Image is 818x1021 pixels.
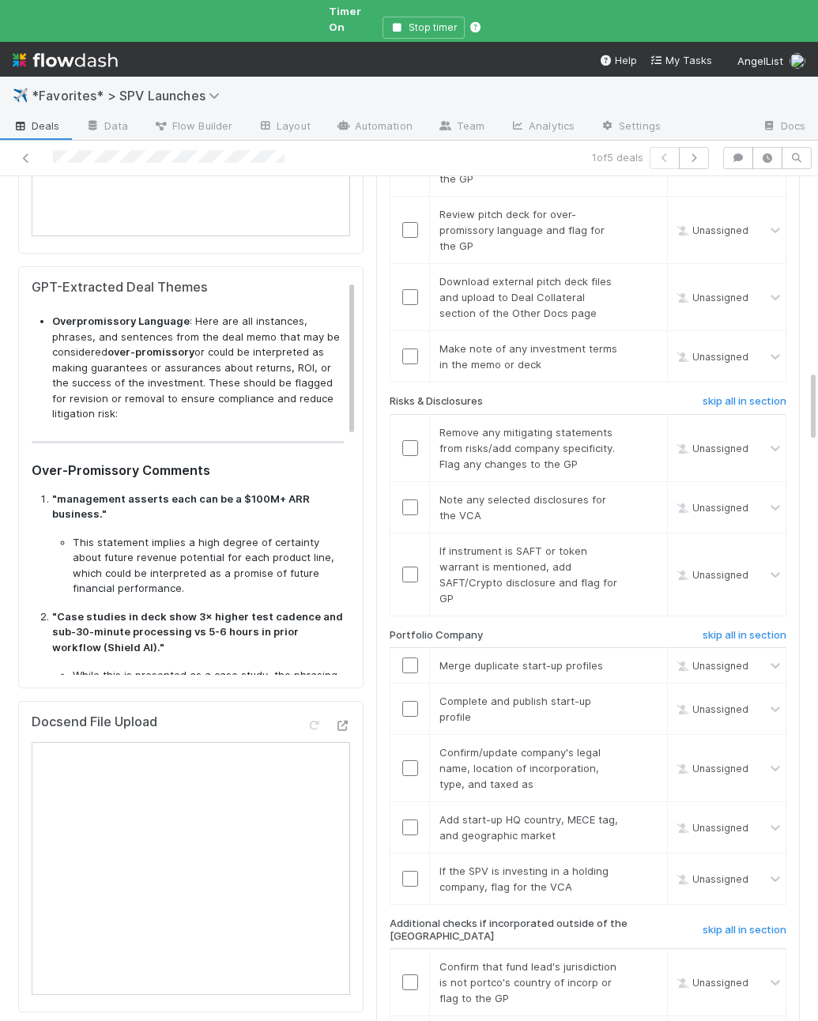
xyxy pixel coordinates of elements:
[141,115,245,140] a: Flow Builder
[673,873,748,885] span: Unassigned
[703,629,786,642] h6: skip all in section
[439,493,606,522] span: Note any selected disclosures for the VCA
[650,52,712,68] a: My Tasks
[73,115,141,140] a: Data
[13,47,118,73] img: logo-inverted-e16ddd16eac7371096b0.svg
[673,568,748,580] span: Unassigned
[703,395,786,408] h6: skip all in section
[32,88,228,104] span: *Favorites* > SPV Launches
[52,492,310,521] strong: "management asserts each can be a $100M+ ARR business."
[439,275,612,319] span: Download external pitch deck files and upload to Deal Collateral section of the Other Docs page
[390,395,483,408] h6: Risks & Disclosures
[703,395,786,414] a: skip all in section
[439,426,615,470] span: Remove any mitigating statements from risks/add company specificity. Flag any changes to the GP
[673,501,748,513] span: Unassigned
[107,345,194,358] strong: over-promissory
[749,115,818,140] a: Docs
[587,115,673,140] a: Settings
[650,54,712,66] span: My Tasks
[599,52,637,68] div: Help
[32,714,157,730] h5: Docsend File Upload
[673,351,748,363] span: Unassigned
[13,118,60,134] span: Deals
[439,544,617,605] span: If instrument is SAFT or token warrant is mentioned, add SAFT/Crypto disclosure and flag for GP
[390,629,483,642] h6: Portfolio Company
[673,822,748,834] span: Unassigned
[592,149,643,165] span: 1 of 5 deals
[153,118,232,134] span: Flow Builder
[329,5,361,33] span: Timer On
[737,55,783,67] span: AngelList
[439,208,605,252] span: Review pitch deck for over-promissory language and flag for the GP
[673,224,748,236] span: Unassigned
[673,763,748,774] span: Unassigned
[673,442,748,454] span: Unassigned
[790,53,805,69] img: avatar_b18de8e2-1483-4e81-aa60-0a3d21592880.png
[73,668,344,714] li: While this is presented as a case study, the phrasing could be interpreted as a guarantee of perf...
[673,977,748,989] span: Unassigned
[439,659,603,672] span: Merge duplicate start-up profiles
[439,960,616,1004] span: Confirm that fund lead's jurisdiction is not portco's country of incorp or flag to the GP
[245,115,323,140] a: Layout
[673,703,748,715] span: Unassigned
[52,315,190,327] strong: Overpromissory Language
[425,115,497,140] a: Team
[32,280,344,296] h5: GPT-Extracted Deal Themes
[13,89,28,102] span: ✈️
[439,695,591,723] span: Complete and publish start-up profile
[329,3,376,35] span: Timer On
[52,610,343,654] strong: "Case studies in deck show 3× higher test cadence and sub‑30‑minute processing vs 5-6 hours in pr...
[673,292,748,303] span: Unassigned
[439,342,617,371] span: Make note of any investment terms in the memo or deck
[673,660,748,672] span: Unassigned
[52,314,344,422] li: : Here are all instances, phrases, and sentences from the deal memo that may be considered or cou...
[439,746,601,790] span: Confirm/update company's legal name, location of incorporation, type, and taxed as
[390,917,646,942] h6: Additional checks if incorporated outside of the [GEOGRAPHIC_DATA]
[497,115,587,140] a: Analytics
[703,629,786,648] a: skip all in section
[323,115,425,140] a: Automation
[73,535,344,597] li: This statement implies a high degree of certainty about future revenue potential for each product...
[703,924,786,936] h6: skip all in section
[32,462,344,478] h3: Over-Promissory Comments
[439,865,609,893] span: If the SPV is investing in a holding company, flag for the VCA
[383,17,465,39] button: Stop timer
[439,813,618,842] span: Add start-up HQ country, MECE tag, and geographic market
[703,924,786,943] a: skip all in section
